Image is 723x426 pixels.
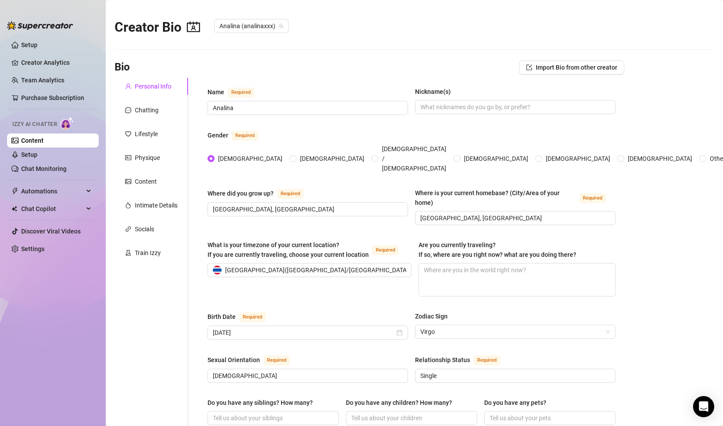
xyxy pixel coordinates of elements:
label: Do you have any children? How many? [346,398,458,407]
label: Sexual Orientation [208,355,300,365]
span: Required [239,312,266,322]
span: Required [228,88,254,97]
span: [GEOGRAPHIC_DATA] ( [GEOGRAPHIC_DATA]/[GEOGRAPHIC_DATA] ) [225,263,411,277]
div: Chatting [135,105,159,115]
div: Intimate Details [135,200,178,210]
span: user [125,83,131,89]
span: [DEMOGRAPHIC_DATA] [624,154,696,163]
span: import [526,64,532,70]
div: Gender [208,130,228,140]
span: [DEMOGRAPHIC_DATA] / [DEMOGRAPHIC_DATA] [378,144,450,173]
input: Birth Date [213,328,395,337]
input: Nickname(s) [420,102,608,112]
div: Physique [135,153,160,163]
span: Required [232,131,258,141]
span: Analina (analinaxxx) [219,19,283,33]
input: Do you have any siblings? How many? [213,413,332,423]
input: Where is your current homebase? (City/Area of your home) [420,213,608,223]
span: link [125,226,131,232]
div: Do you have any children? How many? [346,398,452,407]
div: Name [208,87,224,97]
label: Birth Date [208,311,275,322]
span: [DEMOGRAPHIC_DATA] [297,154,368,163]
input: Do you have any children? How many? [351,413,470,423]
span: picture [125,178,131,185]
a: Setup [21,151,37,158]
a: Content [21,137,44,144]
a: Team Analytics [21,77,64,84]
label: Where did you grow up? [208,188,313,199]
span: [DEMOGRAPHIC_DATA] [215,154,286,163]
span: heart [125,131,131,137]
label: Nickname(s) [415,87,457,96]
a: Settings [21,245,44,252]
input: Sexual Orientation [213,371,401,381]
span: team [278,23,284,29]
span: [DEMOGRAPHIC_DATA] [460,154,532,163]
span: Import Bio from other creator [536,64,617,71]
span: experiment [125,250,131,256]
div: Birth Date [208,312,236,322]
label: Gender [208,130,268,141]
span: Required [474,356,500,365]
span: Virgo [420,325,610,338]
div: Sexual Orientation [208,355,260,365]
div: Relationship Status [415,355,470,365]
span: idcard [125,155,131,161]
div: Where is your current homebase? (City/Area of your home) [415,188,576,207]
label: Do you have any siblings? How many? [208,398,319,407]
div: Open Intercom Messenger [693,396,714,417]
label: Do you have any pets? [484,398,552,407]
label: Where is your current homebase? (City/Area of your home) [415,188,615,207]
a: Discover Viral Videos [21,228,81,235]
span: message [125,107,131,113]
span: [DEMOGRAPHIC_DATA] [542,154,614,163]
img: AI Chatter [60,117,74,130]
span: Automations [21,184,84,198]
div: Lifestyle [135,129,158,139]
label: Name [208,87,264,97]
div: Content [135,177,157,186]
input: Do you have any pets? [489,413,608,423]
span: Required [579,193,606,203]
span: Izzy AI Chatter [12,120,57,129]
a: Setup [21,41,37,48]
span: fire [125,202,131,208]
div: Socials [135,224,154,234]
span: Are you currently traveling? If so, where are you right now? what are you doing there? [419,241,576,258]
div: Zodiac Sign [415,311,448,321]
span: contacts [187,20,200,33]
div: Train Izzy [135,248,161,258]
input: Name [213,103,401,113]
h3: Bio [115,60,130,74]
a: Purchase Subscription [21,91,92,105]
label: Zodiac Sign [415,311,454,321]
img: th [213,266,222,274]
div: Do you have any pets? [484,398,546,407]
div: Do you have any siblings? How many? [208,398,313,407]
span: Required [277,189,304,199]
img: Chat Copilot [11,206,17,212]
span: What is your timezone of your current location? If you are currently traveling, choose your curre... [208,241,369,258]
input: Relationship Status [420,371,608,381]
span: Required [372,245,399,255]
span: Chat Copilot [21,202,84,216]
div: Nickname(s) [415,87,451,96]
div: Personal Info [135,81,171,91]
label: Relationship Status [415,355,510,365]
img: logo-BBDzfeDw.svg [7,21,73,30]
span: thunderbolt [11,188,19,195]
input: Where did you grow up? [213,204,401,214]
h2: Creator Bio [115,19,200,36]
div: Where did you grow up? [208,189,274,198]
span: Required [263,356,290,365]
a: Creator Analytics [21,56,92,70]
a: Chat Monitoring [21,165,67,172]
button: Import Bio from other creator [519,60,624,74]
